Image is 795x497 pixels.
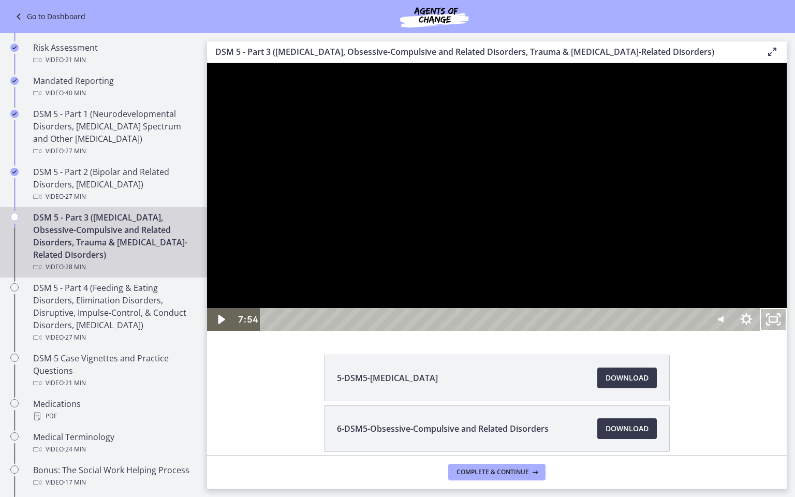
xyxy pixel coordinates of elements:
a: Download [597,368,657,388]
button: Mute [499,245,526,268]
a: Download [597,418,657,439]
div: Video [33,261,195,273]
div: Video [33,145,195,157]
span: · 24 min [64,443,86,456]
span: · 40 min [64,87,86,99]
i: Completed [10,110,19,118]
span: · 21 min [64,377,86,389]
div: DSM 5 - Part 4 (Feeding & Eating Disorders, Elimination Disorders, Disruptive, Impulse-Control, &... [33,282,195,344]
span: · 28 min [64,261,86,273]
i: Completed [10,77,19,85]
span: Download [606,422,649,435]
div: DSM 5 - Part 1 (Neurodevelopmental Disorders, [MEDICAL_DATA] Spectrum and Other [MEDICAL_DATA]) [33,108,195,157]
span: Download [606,372,649,384]
i: Completed [10,43,19,52]
img: Agents of Change [372,4,496,29]
span: · 27 min [64,191,86,203]
div: Mandated Reporting [33,75,195,99]
div: Video [33,54,195,66]
span: · 27 min [64,145,86,157]
div: Video [33,443,195,456]
div: Video [33,377,195,389]
div: DSM 5 - Part 2 (Bipolar and Related Disorders, [MEDICAL_DATA]) [33,166,195,203]
span: · 21 min [64,54,86,66]
button: Unfullscreen [553,245,580,268]
span: Complete & continue [457,468,529,476]
div: Video [33,476,195,489]
div: DSM 5 - Part 3 ([MEDICAL_DATA], Obsessive-Compulsive and Related Disorders, Trauma & [MEDICAL_DAT... [33,211,195,273]
div: Bonus: The Social Work Helping Process [33,464,195,489]
span: · 17 min [64,476,86,489]
div: DSM-5 Case Vignettes and Practice Questions [33,352,195,389]
span: 6-DSM5-Obsessive-Compulsive and Related Disorders [337,422,549,435]
button: Show settings menu [526,245,553,268]
div: Risk Assessment [33,41,195,66]
h3: DSM 5 - Part 3 ([MEDICAL_DATA], Obsessive-Compulsive and Related Disorders, Trauma & [MEDICAL_DAT... [215,46,749,58]
a: Go to Dashboard [12,10,85,23]
div: Medical Terminology [33,431,195,456]
div: Video [33,331,195,344]
i: Completed [10,168,19,176]
div: Medications [33,398,195,422]
span: 5-DSM5-[MEDICAL_DATA] [337,372,438,384]
div: Video [33,191,195,203]
button: Complete & continue [448,464,546,480]
iframe: To enrich screen reader interactions, please activate Accessibility in Grammarly extension settings [207,63,787,331]
span: · 27 min [64,331,86,344]
div: PDF [33,410,195,422]
div: Video [33,87,195,99]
